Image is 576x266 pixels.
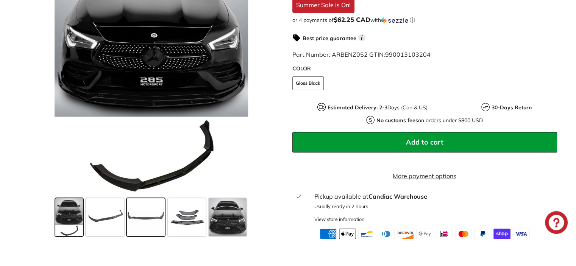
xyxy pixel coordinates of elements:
[328,104,387,111] strong: Estimated Delivery: 2-3
[292,16,557,24] div: or 4 payments of with
[493,229,510,239] img: shopify_pay
[406,138,443,146] span: Add to cart
[474,229,491,239] img: paypal
[292,132,557,152] button: Add to cart
[436,229,453,239] img: ideal
[378,229,395,239] img: diners_club
[455,229,472,239] img: master
[292,171,557,180] a: More payment options
[334,16,370,23] span: $62.25 CAD
[416,229,433,239] img: google_pay
[314,216,364,223] div: View store information
[292,51,431,58] span: Part Number: ARBENZ052 GTIN:
[358,34,365,41] span: i
[339,229,356,239] img: apple_pay
[543,211,570,236] inbox-online-store-chat: Shopify online store chat
[358,229,375,239] img: bancontact
[314,203,552,210] p: Usually ready in 2 hours
[492,104,532,111] strong: 30-Days Return
[314,192,552,201] div: Pickup available at
[320,229,337,239] img: american_express
[513,229,530,239] img: visa
[397,229,414,239] img: discover
[376,117,418,124] strong: No customs fees
[292,65,557,73] label: COLOR
[292,16,557,24] div: or 4 payments of$62.25 CADwithSezzle Click to learn more about Sezzle
[328,104,428,112] p: Days (Can & US)
[368,193,427,200] strong: Candiac Warehouse
[385,51,431,58] span: 990013103204
[381,17,408,24] img: Sezzle
[303,35,356,42] strong: Best price guarantee
[376,117,483,124] p: on orders under $800 USD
